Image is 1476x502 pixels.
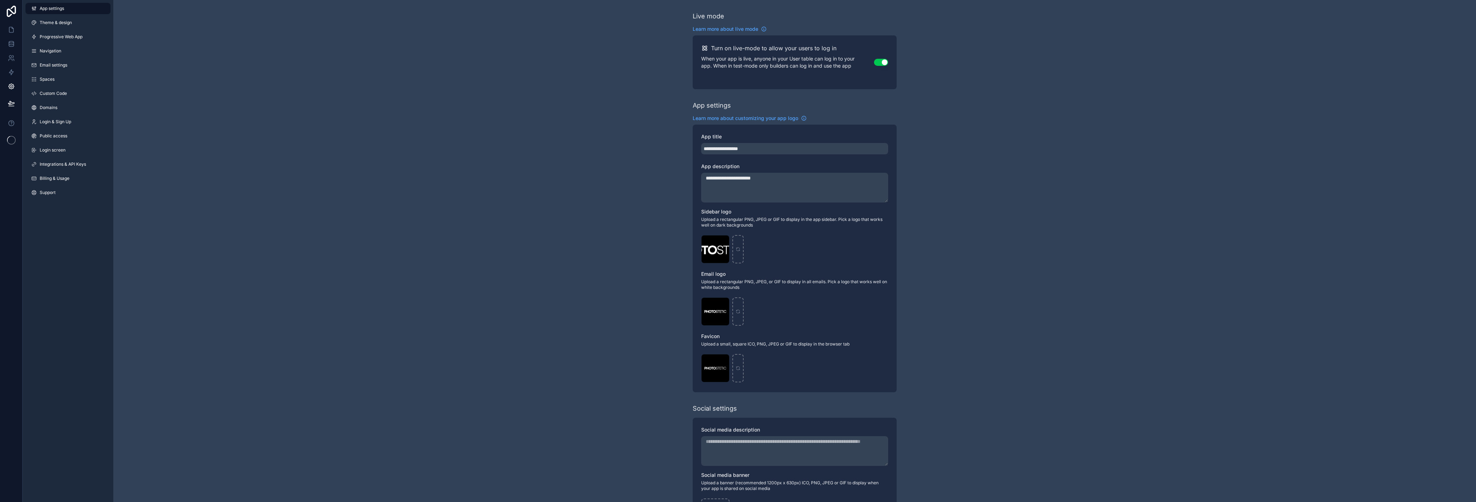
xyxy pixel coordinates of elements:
span: Upload a banner (recommended 1200px x 630px) ICO, PNG, JPEG or GIF to display when your app is sh... [701,480,888,491]
span: Social media banner [701,472,749,478]
a: Billing & Usage [25,173,110,184]
span: Learn more about customizing your app logo [693,115,798,122]
span: Navigation [40,48,61,54]
a: Login & Sign Up [25,116,110,127]
a: Navigation [25,45,110,57]
a: Custom Code [25,88,110,99]
h2: Turn on live-mode to allow your users to log in [711,44,836,52]
div: Live mode [693,11,724,21]
span: App title [701,133,722,139]
a: Integrations & API Keys [25,159,110,170]
span: Progressive Web App [40,34,83,40]
span: Favicon [701,333,720,339]
span: Theme & design [40,20,72,25]
a: Email settings [25,59,110,71]
a: App settings [25,3,110,14]
span: Integrations & API Keys [40,161,86,167]
span: Login & Sign Up [40,119,71,125]
span: Support [40,190,56,195]
span: Spaces [40,76,55,82]
span: Upload a rectangular PNG, JPEG, or GIF to display in all emails. Pick a logo that works well on w... [701,279,888,290]
span: Custom Code [40,91,67,96]
div: Social settings [693,404,737,413]
span: Email logo [701,271,726,277]
span: App description [701,163,739,169]
a: Domains [25,102,110,113]
span: Learn more about live mode [693,25,758,33]
a: Learn more about customizing your app logo [693,115,807,122]
a: Learn more about live mode [693,25,767,33]
span: Upload a rectangular PNG, JPEG or GIF to display in the app sidebar. Pick a logo that works well ... [701,217,888,228]
span: Billing & Usage [40,176,69,181]
span: Email settings [40,62,67,68]
a: Spaces [25,74,110,85]
a: Progressive Web App [25,31,110,42]
a: Theme & design [25,17,110,28]
div: App settings [693,101,731,110]
span: Domains [40,105,57,110]
span: App settings [40,6,64,11]
span: Login screen [40,147,66,153]
span: Public access [40,133,67,139]
a: Login screen [25,144,110,156]
span: Upload a small, square ICO, PNG, JPEG or GIF to display in the browser tab [701,341,888,347]
span: Social media description [701,427,760,433]
span: Sidebar logo [701,209,731,215]
p: When your app is live, anyone in your User table can log in to your app. When in test-mode only b... [701,55,874,69]
a: Public access [25,130,110,142]
a: Support [25,187,110,198]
